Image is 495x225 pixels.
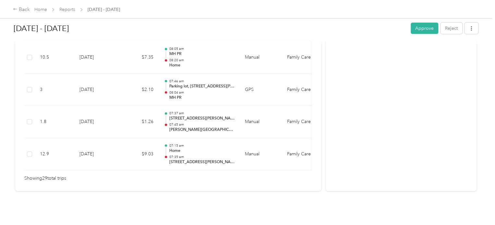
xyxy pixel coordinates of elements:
span: [DATE] - [DATE] [88,6,120,13]
p: Parking lot, [STREET_ADDRESS][PERSON_NAME] [169,84,235,89]
p: 07:37 am [169,111,235,116]
td: Manual [240,106,282,138]
td: GPS [240,74,282,106]
h1: Sep 15 - 28, 2025 [14,21,406,36]
p: 07:45 am [169,122,235,127]
p: 07:15 am [169,143,235,148]
p: 08:05 am [169,47,235,51]
p: Home [169,148,235,154]
td: 12.9 [35,138,74,171]
td: $1.26 [120,106,159,138]
td: [DATE] [74,106,120,138]
iframe: Everlance-gr Chat Button Frame [459,189,495,225]
span: Showing 29 total trips [24,175,66,182]
a: Home [34,7,47,12]
p: [STREET_ADDRESS][PERSON_NAME] [169,116,235,121]
td: Manual [240,41,282,74]
p: [STREET_ADDRESS][PERSON_NAME] [169,159,235,165]
td: 10.5 [35,41,74,74]
td: $9.03 [120,138,159,171]
p: MH PR [169,95,235,101]
a: Reports [59,7,75,12]
p: 07:46 am [169,79,235,84]
p: [PERSON_NAME][GEOGRAPHIC_DATA], [STREET_ADDRESS][PERSON_NAME] [169,127,235,133]
td: Family Care Network [282,41,331,74]
td: [DATE] [74,41,120,74]
p: MH PR [169,51,235,57]
td: [DATE] [74,138,120,171]
td: 1.8 [35,106,74,138]
td: Family Care Network [282,74,331,106]
p: Home [169,62,235,68]
p: 07:35 am [169,155,235,159]
td: 3 [35,74,74,106]
td: [DATE] [74,74,120,106]
td: Family Care Network [282,106,331,138]
td: $7.35 [120,41,159,74]
p: 08:04 am [169,90,235,95]
button: Approve [411,23,438,34]
td: Manual [240,138,282,171]
td: $2.10 [120,74,159,106]
td: Family Care Network [282,138,331,171]
p: 08:20 am [169,58,235,62]
div: Back [13,6,30,14]
button: Reject [441,23,462,34]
